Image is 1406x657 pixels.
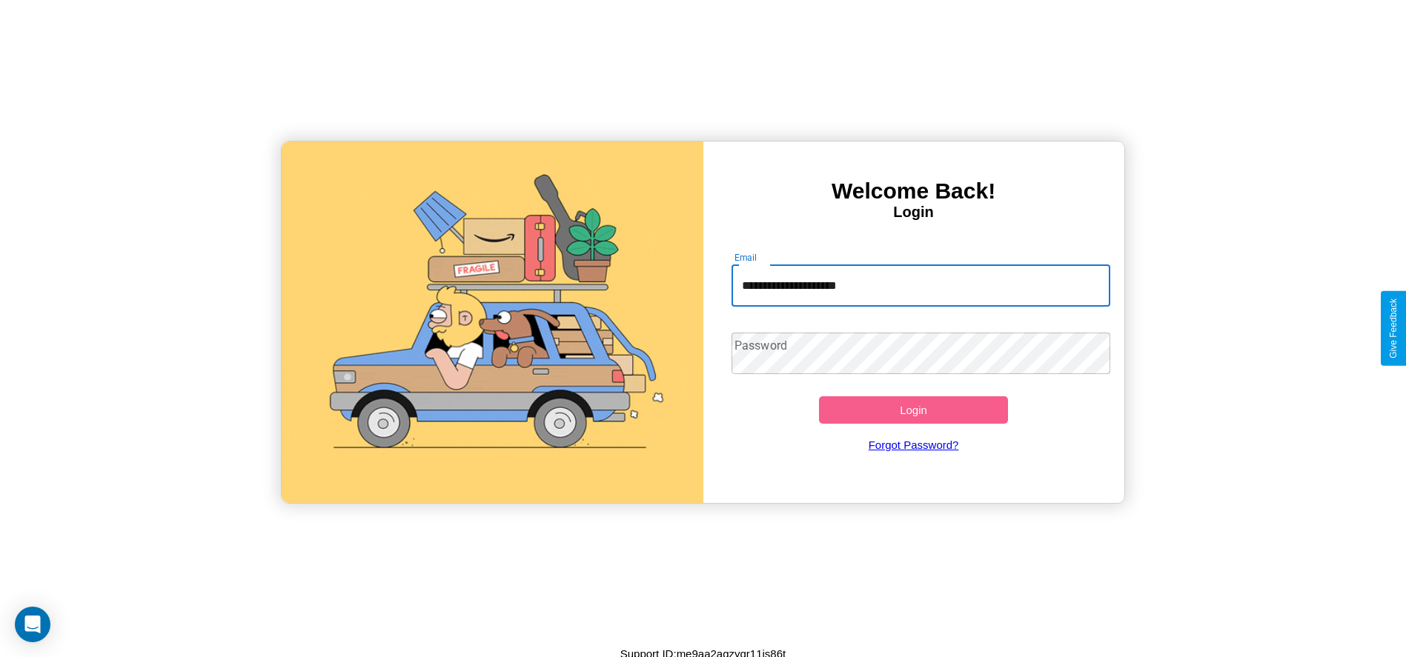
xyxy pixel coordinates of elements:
[703,179,1124,204] h3: Welcome Back!
[734,251,757,264] label: Email
[15,607,50,642] div: Open Intercom Messenger
[724,424,1103,466] a: Forgot Password?
[282,141,703,503] img: gif
[703,204,1124,221] h4: Login
[1388,299,1399,358] div: Give Feedback
[819,396,1009,424] button: Login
